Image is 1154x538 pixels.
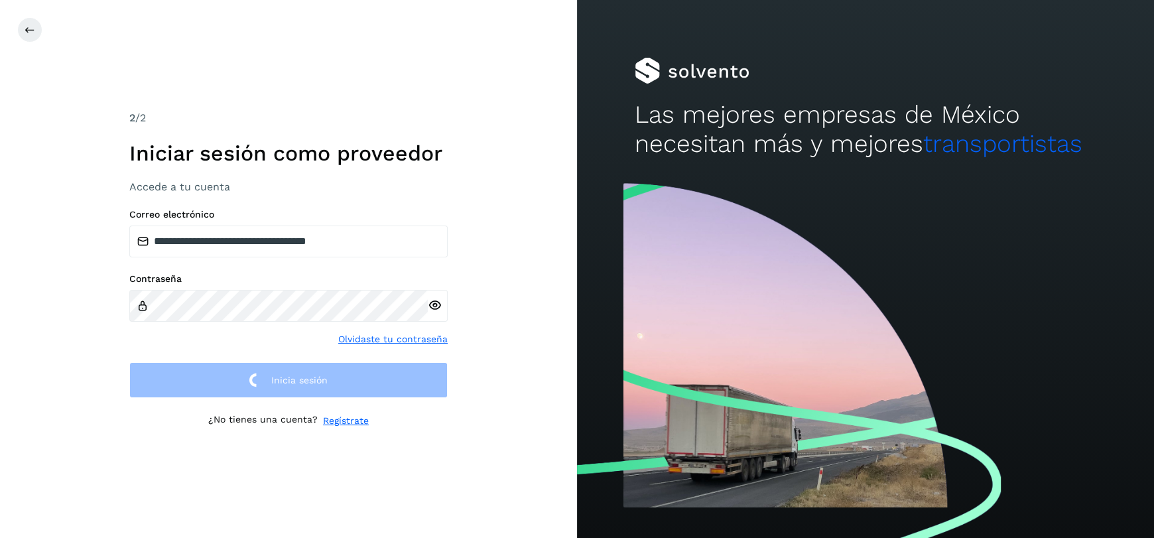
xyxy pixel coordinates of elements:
p: ¿No tienes una cuenta? [208,414,318,428]
button: Inicia sesión [129,362,448,399]
h3: Accede a tu cuenta [129,180,448,193]
a: Olvidaste tu contraseña [338,332,448,346]
h1: Iniciar sesión como proveedor [129,141,448,166]
span: 2 [129,111,135,124]
span: Inicia sesión [271,375,328,385]
label: Contraseña [129,273,448,285]
div: /2 [129,110,448,126]
span: transportistas [923,129,1082,158]
a: Regístrate [323,414,369,428]
h2: Las mejores empresas de México necesitan más y mejores [635,100,1096,159]
label: Correo electrónico [129,209,448,220]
